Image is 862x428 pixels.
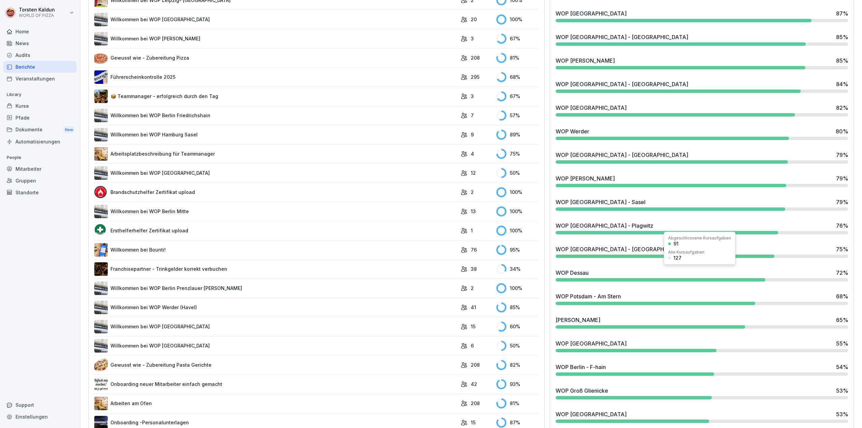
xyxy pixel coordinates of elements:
[94,109,457,122] a: Willkommen bei WOP Berlin Friedrichshain
[94,147,457,161] a: Arbeitsplatzbeschreibung für Teammanager
[471,381,477,388] p: 42
[94,186,108,199] img: cgew0m42oik6h11uscdaxlvk.png
[94,397,457,410] a: Arbeiten am Ofen
[94,339,108,353] img: ax2nnx46jihk0u0mqtqfo3fl.png
[471,246,477,253] p: 76
[471,73,479,80] p: 295
[836,222,848,230] div: 76 %
[496,264,539,274] div: 34 %
[471,112,474,119] p: 7
[3,152,77,163] p: People
[3,175,77,187] div: Gruppen
[556,269,589,277] div: WOP Dessau
[556,57,615,65] div: WOP [PERSON_NAME]
[3,112,77,124] a: Pfade
[556,387,608,395] div: WOP Groß Glienicke
[94,320,457,333] a: Willkommen bei WOP [GEOGRAPHIC_DATA]
[471,131,474,138] p: 9
[94,51,108,65] img: s93ht26mv7ymj1vrnqc7xuzu.png
[3,124,77,136] div: Dokumente
[836,316,848,324] div: 65 %
[94,224,108,237] img: u5vcgwxi38kj67gkqa1fqwc1.png
[471,169,476,176] p: 12
[553,54,851,72] a: WOP [PERSON_NAME]85%
[553,195,851,213] a: WOP [GEOGRAPHIC_DATA] - Sasel79%
[673,256,682,260] div: 127
[94,70,108,84] img: kp3cph9beugg37kbjst8gl5x.png
[556,33,688,41] div: WOP [GEOGRAPHIC_DATA] - [GEOGRAPHIC_DATA]
[556,104,627,112] div: WOP [GEOGRAPHIC_DATA]
[836,127,848,135] div: 80 %
[496,53,539,63] div: 81 %
[3,399,77,411] div: Support
[556,127,589,135] div: WOP Werder
[553,30,851,48] a: WOP [GEOGRAPHIC_DATA] - [GEOGRAPHIC_DATA]85%
[556,198,645,206] div: WOP [GEOGRAPHIC_DATA] - Sasel
[836,410,848,418] div: 53 %
[94,358,457,372] a: Gewusst wie - Zubereitung Pasta Gerichte
[836,174,848,183] div: 79 %
[553,407,851,426] a: WOP [GEOGRAPHIC_DATA]53%
[496,130,539,140] div: 89 %
[94,282,457,295] a: Willkommen bei WOP Berlin Prenzlauer [PERSON_NAME]
[836,292,848,300] div: 68 %
[94,205,457,218] a: Willkommen bei WOP Berlin Mitte
[556,363,606,371] div: WOP Berlin - F-hain
[471,227,473,234] p: 1
[553,384,851,402] a: WOP Groß Glienicke53%
[471,323,475,330] p: 15
[553,313,851,331] a: [PERSON_NAME]65%
[94,13,457,26] a: Willkommen bei WOP [GEOGRAPHIC_DATA]
[94,301,457,314] a: Willkommen bei WOP Werder (Havel)
[553,125,851,143] a: WOP Werder80%
[496,91,539,101] div: 67 %
[471,35,474,42] p: 3
[556,174,615,183] div: WOP [PERSON_NAME]
[836,198,848,206] div: 79 %
[496,398,539,408] div: 81 %
[3,411,77,423] a: Einstellungen
[3,100,77,112] a: Kurse
[553,77,851,96] a: WOP [GEOGRAPHIC_DATA] - [GEOGRAPHIC_DATA]84%
[94,243,108,257] img: qtrc0fztszvwqdbgkr2zzb4e.png
[496,34,539,44] div: 67 %
[496,283,539,293] div: 100 %
[94,320,108,333] img: ax2nnx46jihk0u0mqtqfo3fl.png
[471,150,474,157] p: 4
[471,419,475,426] p: 15
[3,61,77,73] div: Berichte
[496,110,539,121] div: 57 %
[471,265,477,272] p: 38
[471,304,476,311] p: 41
[836,33,848,41] div: 85 %
[496,302,539,312] div: 85 %
[556,245,688,253] div: WOP [GEOGRAPHIC_DATA] - [GEOGRAPHIC_DATA]
[94,262,457,276] a: Franchisepartner - Trinkgelder korrekt verbuchen
[94,377,457,391] a: Onboarding neuer Mitarbeiter einfach gemacht
[553,172,851,190] a: WOP [PERSON_NAME]79%
[3,163,77,175] a: Mitarbeiter
[3,37,77,49] a: News
[3,187,77,198] a: Standorte
[496,379,539,389] div: 93 %
[471,285,474,292] p: 2
[553,148,851,166] a: WOP [GEOGRAPHIC_DATA] - [GEOGRAPHIC_DATA]79%
[496,168,539,178] div: 50 %
[471,361,480,368] p: 208
[836,80,848,88] div: 84 %
[556,410,627,418] div: WOP [GEOGRAPHIC_DATA]
[556,316,600,324] div: [PERSON_NAME]
[94,147,108,161] img: gp39zyhmjj8jqmmmqhmlp4ym.png
[496,72,539,82] div: 68 %
[556,222,653,230] div: WOP [GEOGRAPHIC_DATA] - Plagwitz
[836,245,848,253] div: 75 %
[3,26,77,37] a: Home
[94,166,457,180] a: Willkommen bei WOP [GEOGRAPHIC_DATA]
[471,342,474,349] p: 6
[836,363,848,371] div: 54 %
[19,7,55,13] p: Torsten Kaldun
